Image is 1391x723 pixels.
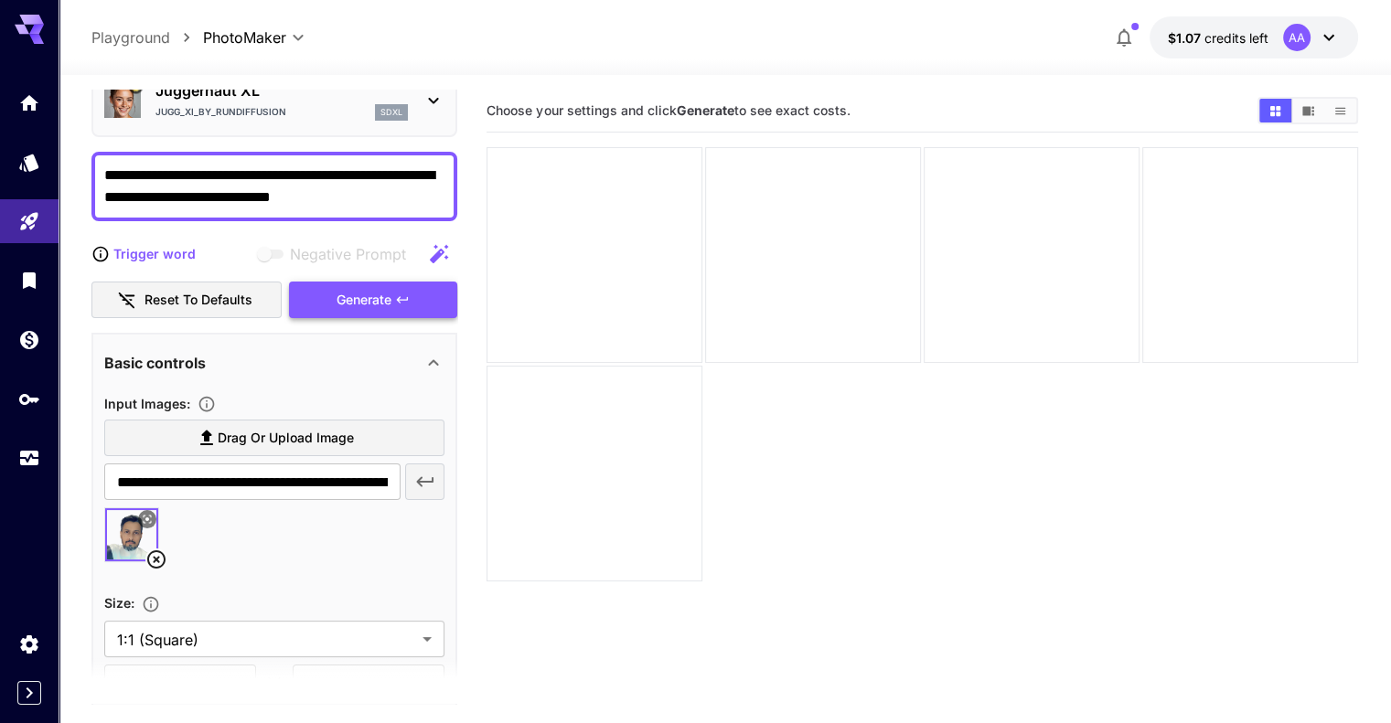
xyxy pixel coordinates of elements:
div: Basic controls [104,341,444,385]
button: Show images in list view [1324,99,1356,122]
button: Show images in grid view [1259,99,1291,122]
span: Input Images : [104,396,190,411]
div: Models [18,151,40,174]
span: credits left [1204,30,1268,46]
span: $1.07 [1168,30,1204,46]
button: Upload a reference image to guide the result. This is needed for Image-to-Image or Inpainting. Su... [190,395,223,413]
div: Settings [18,633,40,655]
p: Trigger word [113,244,196,263]
div: Home [18,91,40,114]
div: API Keys [18,388,40,410]
span: Choose your settings and click to see exact costs. [487,102,850,118]
span: Size : [104,595,134,611]
button: Show images in video view [1292,99,1324,122]
span: Negative prompts are not compatible with the selected model. [253,242,421,265]
div: Playground [18,210,40,233]
span: PhotoMaker [203,27,286,48]
div: Usage [18,447,40,470]
p: Juggernaut XL [155,80,408,101]
button: Reset to defaults [91,282,282,319]
div: AA [1283,24,1311,51]
button: Generate [289,282,457,319]
button: Adjust the dimensions of the generated image by specifying its width and height in pixels, or sel... [134,595,167,613]
p: Basic controls [104,352,206,374]
label: Drag or upload image [104,420,444,457]
p: Jugg_XI_by_RunDiffusion [155,105,286,119]
span: 1:1 (Square) [117,629,415,651]
div: Wallet [18,328,40,351]
button: Expand sidebar [17,681,41,705]
p: sdxl [380,106,402,119]
a: Playground [91,27,170,48]
div: Show images in grid viewShow images in video viewShow images in list view [1257,97,1358,124]
div: Certified Model – Vetted for best performance and includes a commercial license.Juggernaut XLJugg... [104,72,444,128]
span: Generate [337,289,391,312]
div: Library [18,269,40,292]
div: $1.0696 [1168,28,1268,48]
nav: breadcrumb [91,27,203,48]
span: Negative Prompt [290,243,406,265]
button: Trigger word [91,236,195,272]
b: Generate [676,102,733,118]
span: Drag or upload image [218,427,354,450]
button: $1.0696AA [1150,16,1358,58]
